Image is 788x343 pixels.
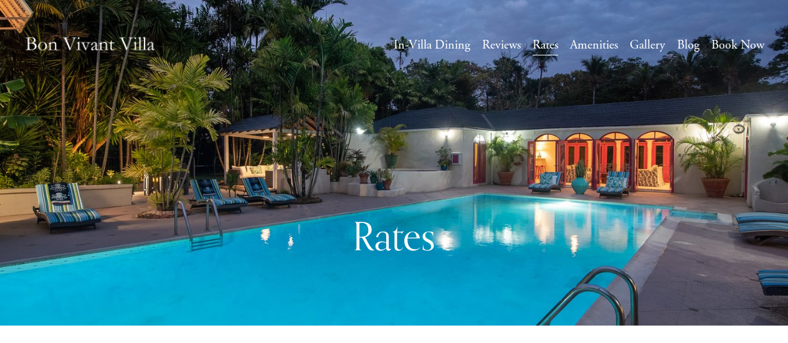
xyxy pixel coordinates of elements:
a: Gallery [630,34,665,57]
a: Blog [677,34,700,57]
h1: Rates [304,212,484,260]
img: Caribbean Vacation Rental | Bon Vivant Villa [24,24,156,68]
a: Reviews [482,34,521,57]
a: Book Now [711,34,764,57]
a: Amenities [570,34,618,57]
a: In-Villa Dining [394,34,470,57]
a: Rates [533,34,558,57]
